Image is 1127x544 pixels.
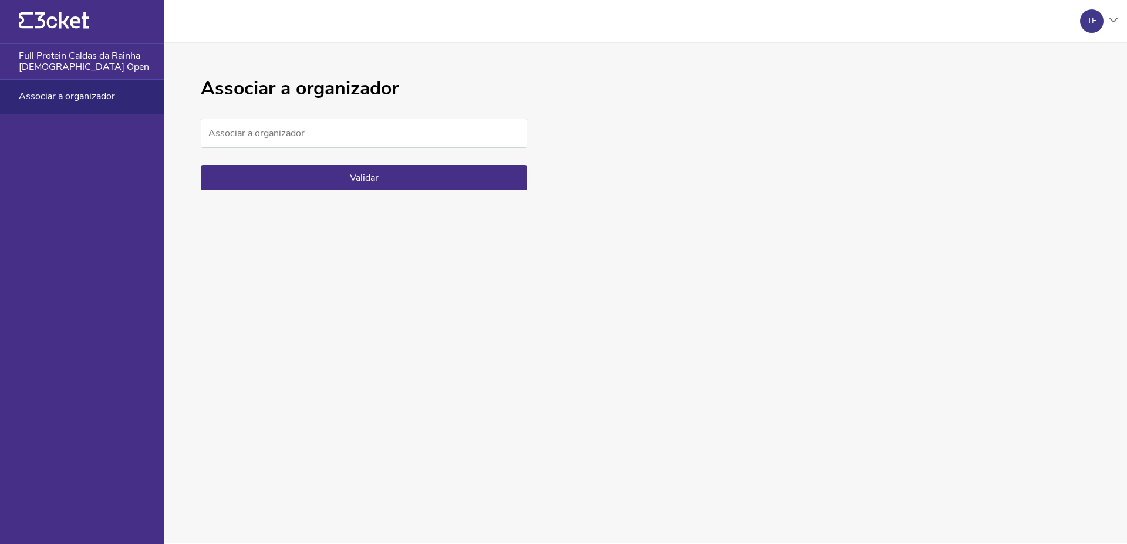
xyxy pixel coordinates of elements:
[201,119,527,148] input: Associar a organizador
[19,50,164,72] span: Full Protein Caldas da Rainha [DEMOGRAPHIC_DATA] Open
[19,91,115,102] span: Associar a organizador
[1087,16,1096,26] div: TF
[201,165,527,190] button: Validar
[19,12,33,29] g: {' '}
[19,23,89,32] a: {' '}
[201,78,527,100] h1: Associar a organizador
